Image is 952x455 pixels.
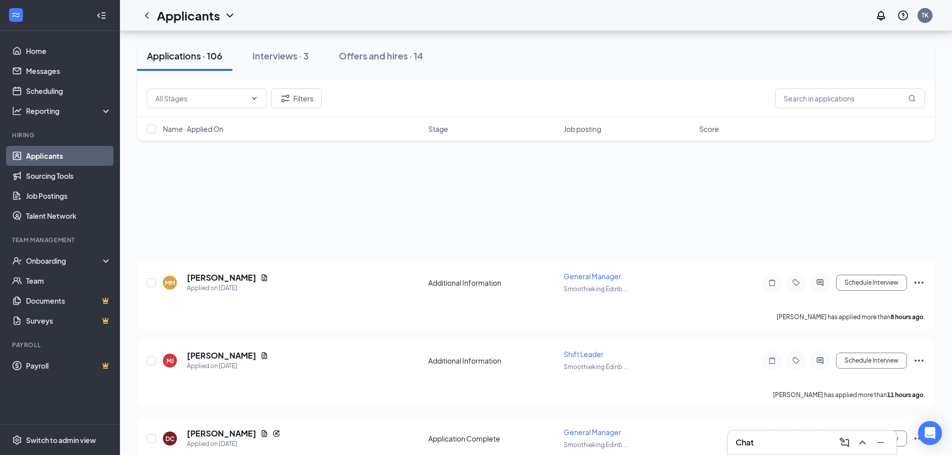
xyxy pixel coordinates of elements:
[564,350,604,359] span: Shift Leader
[564,124,601,134] span: Job posting
[26,81,111,101] a: Scheduling
[26,206,111,226] a: Talent Network
[279,92,291,104] svg: Filter
[187,439,280,449] div: Applied on [DATE]
[875,437,887,449] svg: Minimize
[777,313,925,321] p: [PERSON_NAME] has applied more than .
[260,352,268,360] svg: Document
[155,93,246,104] input: All Stages
[837,435,853,451] button: ComposeMessage
[887,391,924,399] b: 11 hours ago
[790,279,802,287] svg: Tag
[271,88,322,108] button: Filter Filters
[428,124,448,134] span: Stage
[766,279,778,287] svg: Note
[428,356,558,366] div: Additional Information
[897,9,909,21] svg: QuestionInfo
[252,49,309,62] div: Interviews · 3
[564,363,628,371] span: Smoothieking Edinb ...
[224,9,236,21] svg: ChevronDown
[26,106,112,116] div: Reporting
[187,428,256,439] h5: [PERSON_NAME]
[428,434,558,444] div: Application Complete
[141,9,153,21] svg: ChevronLeft
[775,88,925,108] input: Search in applications
[891,313,924,321] b: 8 hours ago
[12,131,109,139] div: Hiring
[564,441,628,449] span: Smoothieking Edinb ...
[26,291,111,311] a: DocumentsCrown
[26,186,111,206] a: Job Postings
[163,124,223,134] span: Name · Applied On
[836,353,907,369] button: Schedule Interview
[11,10,21,20] svg: WorkstreamLogo
[736,437,754,448] h3: Chat
[26,146,111,166] a: Applicants
[814,279,826,287] svg: ActiveChat
[26,41,111,61] a: Home
[165,279,175,287] div: MM
[908,94,916,102] svg: MagnifyingGlass
[26,271,111,291] a: Team
[187,350,256,361] h5: [PERSON_NAME]
[12,435,22,445] svg: Settings
[913,277,925,289] svg: Ellipses
[12,236,109,244] div: Team Management
[857,437,869,449] svg: ChevronUp
[855,435,871,451] button: ChevronUp
[839,437,851,449] svg: ComposeMessage
[564,285,628,293] span: Smoothieking Edinb ...
[922,11,929,19] div: TK
[157,7,220,24] h1: Applicants
[26,256,103,266] div: Onboarding
[836,275,907,291] button: Schedule Interview
[790,357,802,365] svg: Tag
[12,341,109,349] div: Payroll
[766,357,778,365] svg: Note
[428,278,558,288] div: Additional Information
[913,355,925,367] svg: Ellipses
[913,433,925,445] svg: Ellipses
[26,435,96,445] div: Switch to admin view
[12,106,22,116] svg: Analysis
[260,430,268,438] svg: Document
[26,166,111,186] a: Sourcing Tools
[187,272,256,283] h5: [PERSON_NAME]
[165,435,174,443] div: DC
[260,274,268,282] svg: Document
[26,61,111,81] a: Messages
[875,9,887,21] svg: Notifications
[26,356,111,376] a: PayrollCrown
[339,49,423,62] div: Offers and hires · 14
[699,124,719,134] span: Score
[96,10,106,20] svg: Collapse
[250,94,258,102] svg: ChevronDown
[26,311,111,331] a: SurveysCrown
[147,49,222,62] div: Applications · 106
[187,283,268,293] div: Applied on [DATE]
[12,256,22,266] svg: UserCheck
[814,357,826,365] svg: ActiveChat
[918,421,942,445] div: Open Intercom Messenger
[187,361,268,371] div: Applied on [DATE]
[773,391,925,399] p: [PERSON_NAME] has applied more than .
[166,357,174,365] div: MJ
[564,272,621,281] span: General Manager
[272,430,280,438] svg: Reapply
[873,435,889,451] button: Minimize
[564,428,621,437] span: General Manager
